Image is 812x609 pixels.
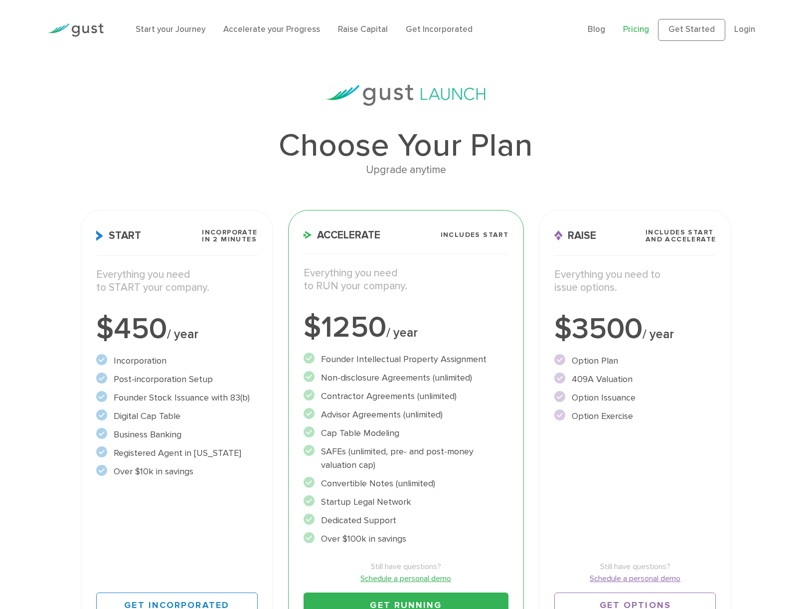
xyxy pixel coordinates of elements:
a: Pricing [623,24,649,34]
div: Upgrade anytime [81,162,732,179]
span: Still have questions? [554,561,716,573]
p: Everything you need to issue options. [554,268,716,295]
span: Incorporate in 2 Minutes [202,229,257,243]
li: Founder Stock Issuance with 83(b) [96,391,258,405]
a: Accelerate your Progress [223,24,320,34]
img: Accelerate Icon [304,231,312,239]
li: Contractor Agreements (unlimited) [304,390,509,403]
span: / year [386,325,418,340]
span: Raise [554,230,596,241]
a: Schedule a personal demo [304,573,509,585]
p: Everything you need to START your company. [96,268,258,295]
li: Founder Intellectual Property Assignment [304,353,509,366]
span: / year [643,327,674,342]
a: Get Incorporated [406,24,473,34]
h1: Choose Your Plan [81,130,732,162]
li: Non-disclosure Agreements (unlimited) [304,371,509,385]
span: Includes START and ACCELERATE [646,229,716,243]
div: $450 [96,314,258,344]
li: Startup Legal Network [304,495,509,509]
span: / year [167,327,198,342]
li: Dedicated Support [304,514,509,527]
li: Option Exercise [554,409,716,423]
p: Everything you need to RUN your company. [304,267,509,293]
li: Cap Table Modeling [304,426,509,440]
li: Option Plan [554,354,716,368]
li: Option Issuance [554,391,716,405]
li: Digital Cap Table [96,409,258,423]
img: Raise Icon [554,230,563,241]
div: $3500 [554,314,716,344]
li: SAFEs (unlimited, pre- and post-money valuation cap) [304,445,509,472]
span: Includes START [441,231,509,238]
li: Post-incorporation Setup [96,373,258,386]
a: Schedule a personal demo [554,573,716,585]
a: Raise Capital [338,24,388,34]
img: Gust Logo [48,23,104,37]
li: Incorporation [96,354,258,368]
span: Still have questions? [304,561,509,573]
div: $1250 [304,313,509,343]
span: Accelerate [304,230,380,240]
a: Login [734,24,755,34]
a: Get Started [658,19,725,41]
a: Start your Journey [136,24,205,34]
img: Start Icon X2 [96,230,104,241]
li: Convertible Notes (unlimited) [304,477,509,490]
img: gust-launch-logos.svg [326,85,486,106]
span: Start [96,230,141,241]
li: Over $10k in savings [96,465,258,478]
li: Registered Agent in [US_STATE] [96,446,258,460]
li: Business Banking [96,428,258,441]
a: Blog [588,24,605,34]
li: 409A Valuation [554,373,716,386]
li: Over $100k in savings [304,532,509,546]
li: Advisor Agreements (unlimited) [304,408,509,421]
